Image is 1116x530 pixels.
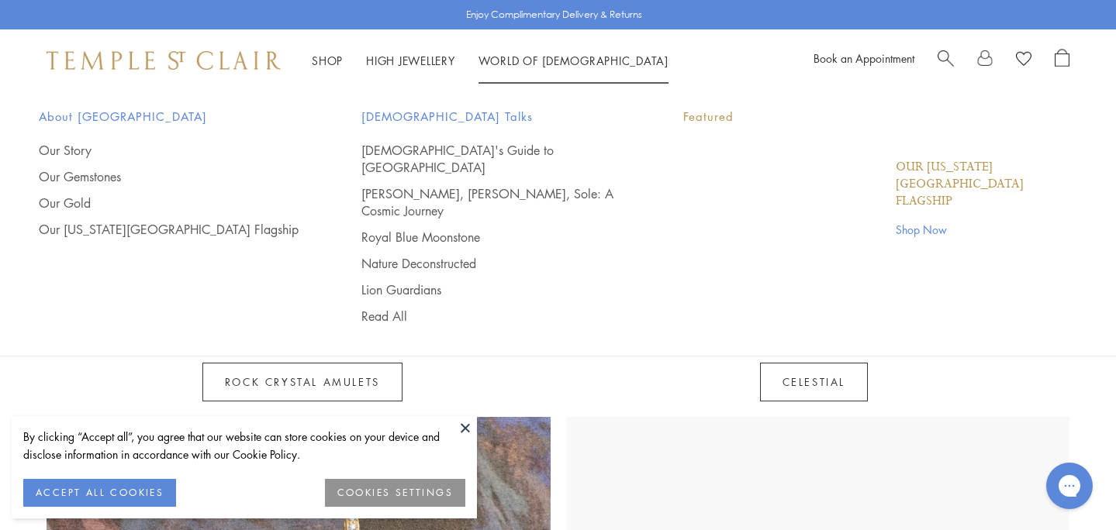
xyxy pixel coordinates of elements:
span: About [GEOGRAPHIC_DATA] [39,107,299,126]
a: Celestial [760,363,868,401]
a: Our [US_STATE][GEOGRAPHIC_DATA] Flagship [39,221,299,238]
a: Lion Guardians [361,281,622,298]
a: View Wishlist [1016,49,1031,72]
a: High JewelleryHigh Jewellery [366,53,455,68]
nav: Main navigation [312,51,669,71]
a: Our Story [39,142,299,159]
a: Rock Crystal Amulets [202,363,403,401]
iframe: Gorgias live chat messenger [1038,457,1100,515]
a: Royal Blue Moonstone [361,229,622,246]
a: Our Gemstones [39,168,299,185]
div: By clicking “Accept all”, you agree that our website can store cookies on your device and disclos... [23,428,465,463]
a: World of [DEMOGRAPHIC_DATA]World of [DEMOGRAPHIC_DATA] [479,53,669,68]
button: ACCEPT ALL COOKIES [23,479,176,507]
a: Shop Now [896,221,1077,238]
button: COOKIES SETTINGS [325,479,465,507]
p: Enjoy Complimentary Delivery & Returns [466,7,642,22]
a: Nature Deconstructed [361,255,622,272]
a: Our [US_STATE][GEOGRAPHIC_DATA] Flagship [896,159,1077,210]
p: Featured [683,107,1077,126]
a: ShopShop [312,53,343,68]
a: Book an Appointment [814,50,914,66]
a: [PERSON_NAME], [PERSON_NAME], Sole: A Cosmic Journey [361,185,622,219]
a: Search [938,49,954,72]
a: [DEMOGRAPHIC_DATA]'s Guide to [GEOGRAPHIC_DATA] [361,142,622,176]
a: Open Shopping Bag [1055,49,1069,72]
a: Our Gold [39,194,299,212]
img: Temple St. Clair [47,51,281,70]
a: Read All [361,308,622,325]
span: [DEMOGRAPHIC_DATA] Talks [361,107,622,126]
